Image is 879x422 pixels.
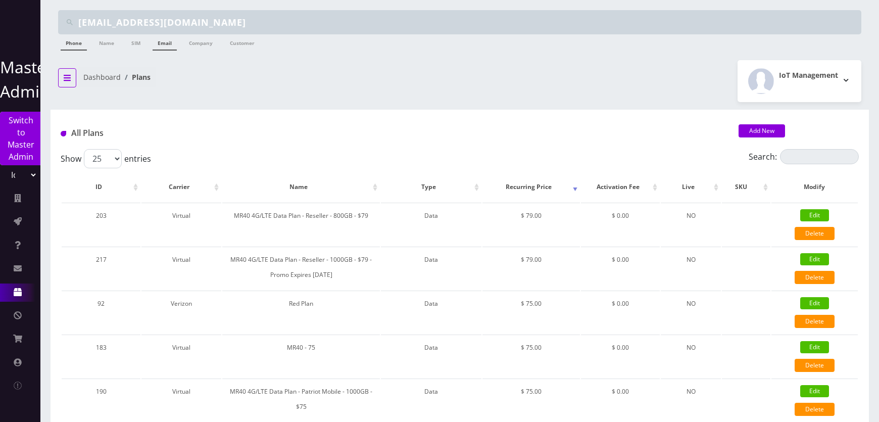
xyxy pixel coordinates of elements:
h2: IoT Management [779,71,838,80]
a: Delete [795,359,835,372]
td: 183 [62,335,140,378]
a: Dashboard [83,72,121,82]
td: $ 79.00 [482,247,580,290]
a: SIM [126,34,145,50]
td: Virtual [141,203,221,246]
td: Data [381,379,481,421]
td: 203 [62,203,140,246]
td: $ 0.00 [581,291,660,334]
td: 92 [62,291,140,334]
th: Carrier: activate to sort column ascending [141,172,221,202]
td: $ 0.00 [581,203,660,246]
a: Add New [739,124,785,137]
th: Recurring Price: activate to sort column ascending [482,172,580,202]
a: Edit [800,385,829,397]
td: 217 [62,247,140,290]
td: $ 0.00 [581,247,660,290]
td: MR40 4G/LTE Data Plan - Reseller - 1000GB - $79 - Promo Expires [DATE] [222,247,380,290]
a: Edit [800,297,829,309]
th: Activation Fee: activate to sort column ascending [581,172,660,202]
td: Red Plan [222,291,380,334]
td: Virtual [141,247,221,290]
td: $ 0.00 [581,379,660,421]
a: Delete [795,227,835,240]
label: Show entries [61,149,151,168]
td: $ 75.00 [482,335,580,378]
th: ID: activate to sort column ascending [62,172,140,202]
td: MR40 4G/LTE Data Plan - Patriot Mobile - 1000GB - $75 [222,379,380,421]
td: Data [381,335,481,378]
td: $ 75.00 [482,379,580,421]
th: SKU: activate to sort column ascending [722,172,770,202]
th: Modify [771,172,858,202]
label: Search: [749,149,859,164]
a: Delete [795,403,835,416]
a: Phone [61,34,87,51]
td: NO [661,335,721,378]
a: Delete [795,315,835,328]
td: NO [661,379,721,421]
td: Data [381,291,481,334]
a: Name [94,34,119,50]
td: 190 [62,379,140,421]
a: Company [184,34,218,50]
td: NO [661,291,721,334]
a: Edit [800,253,829,265]
td: Data [381,203,481,246]
button: IoT Management [738,60,861,102]
th: Name: activate to sort column ascending [222,172,380,202]
a: Email [153,34,177,51]
input: Search Teltik [78,13,859,32]
a: Edit [800,209,829,221]
td: NO [661,203,721,246]
td: $ 75.00 [482,291,580,334]
td: NO [661,247,721,290]
th: Live: activate to sort column ascending [661,172,721,202]
td: Data [381,247,481,290]
select: Showentries [84,149,122,168]
td: $ 79.00 [482,203,580,246]
nav: breadcrumb [58,67,452,96]
input: Search: [780,149,859,164]
td: Virtual [141,335,221,378]
h1: All Plans [61,128,723,138]
li: Plans [121,72,151,82]
td: Verizon [141,291,221,334]
th: Type: activate to sort column ascending [381,172,481,202]
a: Delete [795,271,835,284]
a: Edit [800,341,829,353]
td: Virtual [141,379,221,421]
td: $ 0.00 [581,335,660,378]
td: MR40 4G/LTE Data Plan - Reseller - 800GB - $79 [222,203,380,246]
a: Customer [225,34,260,50]
td: MR40 - 75 [222,335,380,378]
